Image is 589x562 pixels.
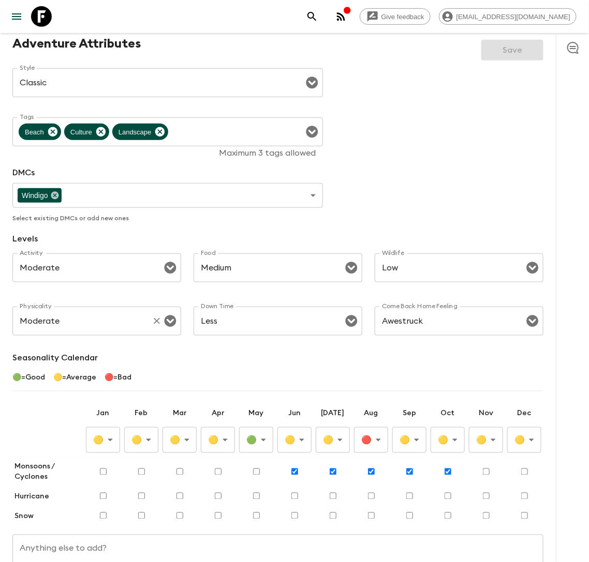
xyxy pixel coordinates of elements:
p: 🟢 = Good [12,372,45,383]
div: 🟡 [469,430,503,450]
label: Activity [20,249,43,257]
div: 🟡 [392,430,426,450]
div: 🟡 [86,430,120,450]
label: Food [201,249,216,257]
button: Open [525,314,540,328]
p: Mar [163,408,197,418]
p: Maximum 3 tags allowed [20,148,316,158]
div: 🟡 [277,430,312,450]
p: May [239,408,273,418]
p: DMCs [12,166,323,179]
p: Dec [507,408,541,418]
button: Open [305,75,319,90]
div: Windigo [18,188,62,203]
span: Windigo [18,190,52,202]
p: Sep [392,408,426,418]
label: Come Back Home Feeling [382,302,458,311]
div: 🟡 [163,430,197,450]
div: 🟡 [124,430,158,450]
button: Open [344,261,359,275]
div: 🟡 [316,430,350,450]
button: Open [305,125,319,139]
button: menu [6,6,27,27]
div: Beach [19,124,61,140]
span: Beach [19,126,50,138]
p: Hurricane [14,492,82,502]
p: Snow [14,511,82,522]
button: Open [163,314,178,328]
label: Tags [20,113,34,121]
button: Open [163,261,178,275]
span: Culture [64,126,98,138]
p: Monsoons / Cyclones [14,462,82,482]
p: Aug [354,408,388,418]
span: Give feedback [376,13,430,21]
h2: Adventure Attributes [12,36,141,52]
p: [DATE] [316,408,350,418]
button: Open [525,261,540,275]
button: Clear [150,314,164,328]
span: [EMAIL_ADDRESS][DOMAIN_NAME] [451,13,576,21]
div: 🔴 [354,430,388,450]
label: Down Time [201,302,233,311]
p: Apr [201,408,235,418]
div: 🟡 [201,430,235,450]
p: 🟡 = Average [53,372,96,383]
p: Jan [86,408,120,418]
p: Seasonality Calendar [12,352,543,364]
div: 🟢 [239,430,273,450]
label: Wildlife [382,249,404,257]
div: Culture [64,124,109,140]
label: Style [20,64,35,72]
p: Jun [277,408,312,418]
p: 🔴 = Bad [105,372,131,383]
p: Oct [431,408,465,418]
div: 🟡 [431,430,465,450]
p: Levels [12,233,543,245]
p: Select existing DMCs or add new ones [12,212,323,224]
p: Nov [469,408,503,418]
div: 🟡 [507,430,541,450]
span: Landscape [112,126,158,138]
div: Landscape [112,124,169,140]
button: search adventures [302,6,322,27]
button: Open [344,314,359,328]
p: Feb [124,408,158,418]
label: Physicality [20,302,52,311]
div: [EMAIL_ADDRESS][DOMAIN_NAME] [439,8,577,25]
a: Give feedback [360,8,431,25]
